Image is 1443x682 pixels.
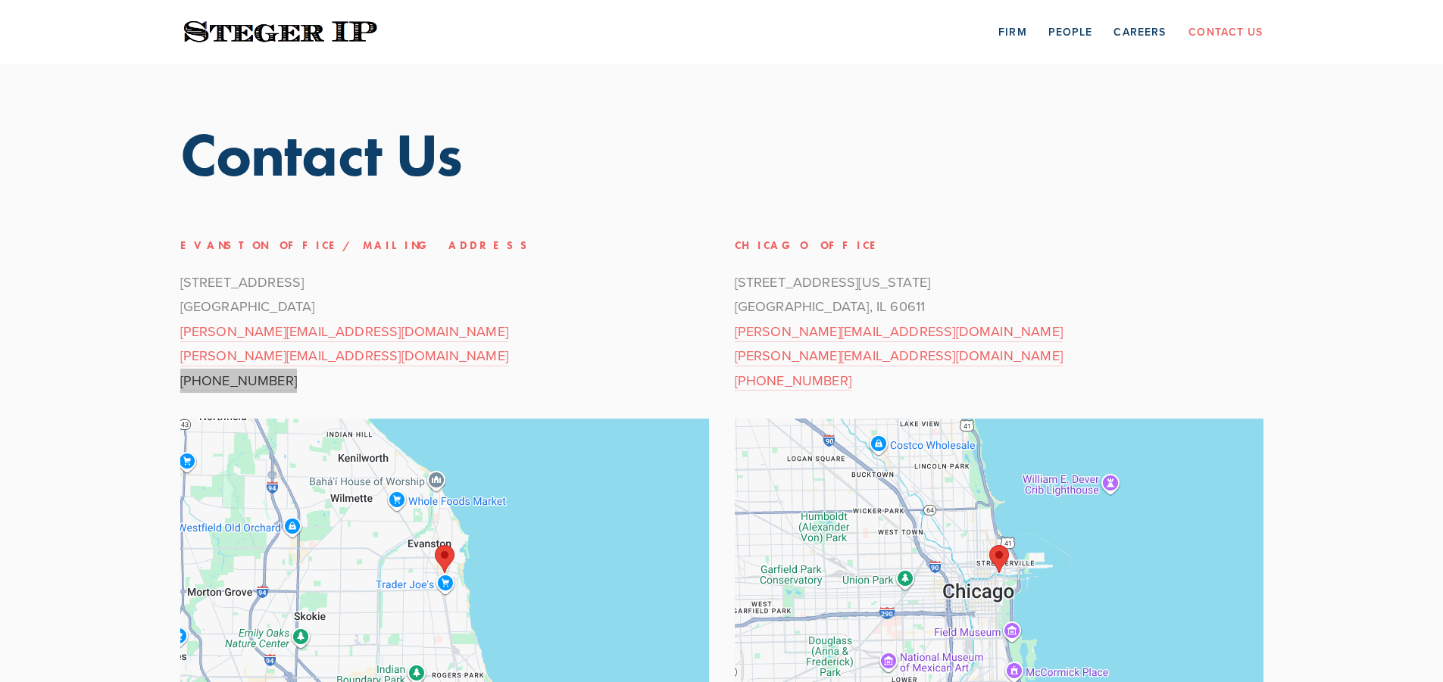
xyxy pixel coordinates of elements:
h3: Evanston Office/Mailing Address [180,235,709,257]
a: People [1048,20,1093,43]
p: [STREET_ADDRESS][US_STATE] [GEOGRAPHIC_DATA], IL 60611 [735,270,1263,393]
a: [PERSON_NAME][EMAIL_ADDRESS][DOMAIN_NAME] [180,322,508,342]
a: [PHONE_NUMBER] [180,371,298,391]
a: [PERSON_NAME][EMAIL_ADDRESS][DOMAIN_NAME] [735,322,1063,342]
a: [PERSON_NAME][EMAIL_ADDRESS][DOMAIN_NAME] [180,346,508,366]
h1: Contact Us [180,124,1263,185]
a: Contact Us [1188,20,1263,43]
a: [PHONE_NUMBER] [735,371,852,391]
h3: Chicago Office [735,235,1263,257]
a: Careers [1113,20,1166,43]
div: Steger IP 1603 Orrington Ave Suite 600 Evanston, IL 60201, United States [435,545,454,573]
p: [STREET_ADDRESS] [GEOGRAPHIC_DATA] [180,270,709,393]
div: Steger IP 401 North Michigan Avenue Chicago, IL, 60611, United States [989,545,1009,573]
a: [PERSON_NAME][EMAIL_ADDRESS][DOMAIN_NAME] [735,346,1063,366]
img: Steger IP | Trust. Experience. Results. [180,17,381,47]
a: Firm [998,20,1026,43]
